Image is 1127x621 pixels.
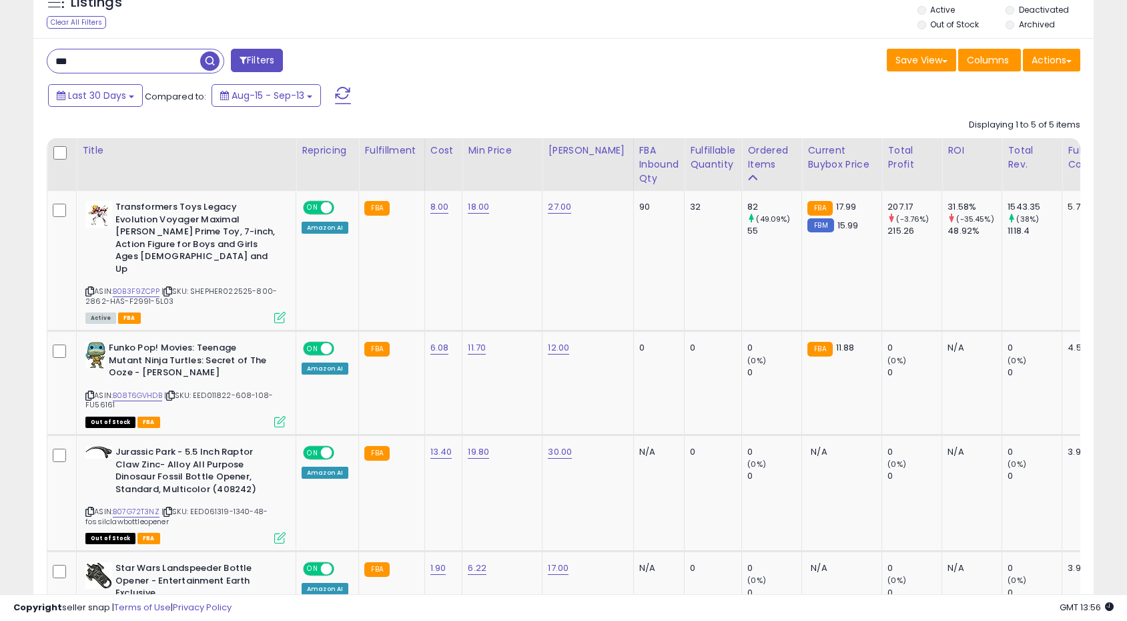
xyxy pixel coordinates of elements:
[1068,342,1114,354] div: 4.55
[113,286,159,297] a: B0B3F9ZCPP
[82,144,290,158] div: Title
[747,342,801,354] div: 0
[887,367,942,379] div: 0
[548,341,569,355] a: 12.00
[430,144,457,158] div: Cost
[1008,225,1062,237] div: 1118.4
[948,342,992,354] div: N/A
[364,201,389,216] small: FBA
[807,218,833,232] small: FBM
[887,470,942,482] div: 0
[332,343,354,355] span: OFF
[887,342,942,354] div: 0
[948,144,996,158] div: ROI
[115,562,278,603] b: Star Wars Landspeeder Bottle Opener - Entertainment Earth Exclusive
[747,575,766,586] small: (0%)
[85,390,273,410] span: | SKU: EED011822-608-108-FU56161
[113,506,159,517] a: B07G72T3NZ
[468,341,486,355] a: 11.70
[430,562,446,575] a: 1.90
[304,343,321,355] span: ON
[811,562,827,574] span: N/A
[747,470,801,482] div: 0
[304,202,321,214] span: ON
[887,49,956,71] button: Save View
[747,355,766,366] small: (0%)
[1008,562,1062,574] div: 0
[1068,446,1114,458] div: 3.9
[468,562,486,575] a: 6.22
[756,214,790,224] small: (49.09%)
[887,446,942,458] div: 0
[85,313,116,324] span: All listings currently available for purchase on Amazon
[948,201,1002,213] div: 31.58%
[948,562,992,574] div: N/A
[364,342,389,357] small: FBA
[13,601,62,614] strong: Copyright
[807,144,876,172] div: Current Buybox Price
[747,144,796,172] div: Ordered Items
[948,225,1002,237] div: 48.92%
[639,446,675,458] div: N/A
[85,201,112,228] img: 41nvt7zxceL._SL40_.jpg
[302,222,348,234] div: Amazon AI
[1008,459,1026,469] small: (0%)
[145,90,206,103] span: Compared to:
[1008,355,1026,366] small: (0%)
[807,201,832,216] small: FBA
[1023,49,1080,71] button: Actions
[958,49,1021,71] button: Columns
[639,201,675,213] div: 90
[1019,19,1055,30] label: Archived
[639,144,679,186] div: FBA inbound Qty
[85,201,286,322] div: ASIN:
[115,201,278,278] b: Transformers Toys Legacy Evolution Voyager Maximal [PERSON_NAME] Prime Toy, 7-inch, Action Figure...
[807,342,832,357] small: FBA
[690,201,731,213] div: 32
[548,445,572,459] a: 30.00
[887,575,906,586] small: (0%)
[1068,144,1119,172] div: Fulfillment Cost
[468,445,489,459] a: 19.80
[332,564,354,575] span: OFF
[137,417,160,428] span: FBA
[930,4,955,15] label: Active
[887,562,942,574] div: 0
[173,601,232,614] a: Privacy Policy
[85,286,277,306] span: | SKU: SHEPHER022525-800-2862-HAS-F2991-5L03
[896,214,929,224] small: (-3.76%)
[48,84,143,107] button: Last 30 Days
[364,446,389,461] small: FBA
[969,119,1080,132] div: Displaying 1 to 5 of 5 items
[232,89,304,102] span: Aug-15 - Sep-13
[1008,201,1062,213] div: 1543.35
[85,342,105,369] img: 41imaI6NX-L._SL40_.jpg
[639,562,675,574] div: N/A
[115,446,278,499] b: Jurassic Park - 5.5 Inch Raptor Claw Zinc- Alloy All Purpose Dinosaur Fossil Bottle Opener, Stand...
[1008,575,1026,586] small: (0%)
[430,200,449,214] a: 8.00
[690,446,731,458] div: 0
[811,445,827,458] span: N/A
[1008,367,1062,379] div: 0
[113,390,162,401] a: B08T6GVHDB
[887,225,942,237] div: 215.26
[1008,144,1056,172] div: Total Rev.
[1060,601,1114,614] span: 2025-10-14 13:56 GMT
[85,506,268,526] span: | SKU: EED061319-1340-48-fossilclawbottleopener
[836,200,857,213] span: 17.99
[1008,446,1062,458] div: 0
[302,467,348,479] div: Amazon AI
[302,363,348,375] div: Amazon AI
[1016,214,1039,224] small: (38%)
[85,342,286,426] div: ASIN:
[930,19,979,30] label: Out of Stock
[690,562,731,574] div: 0
[887,459,906,469] small: (0%)
[302,144,353,158] div: Repricing
[967,53,1009,67] span: Columns
[13,602,232,614] div: seller snap | |
[85,533,135,544] span: All listings that are currently out of stock and unavailable for purchase on Amazon
[690,144,736,172] div: Fulfillable Quantity
[747,201,801,213] div: 82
